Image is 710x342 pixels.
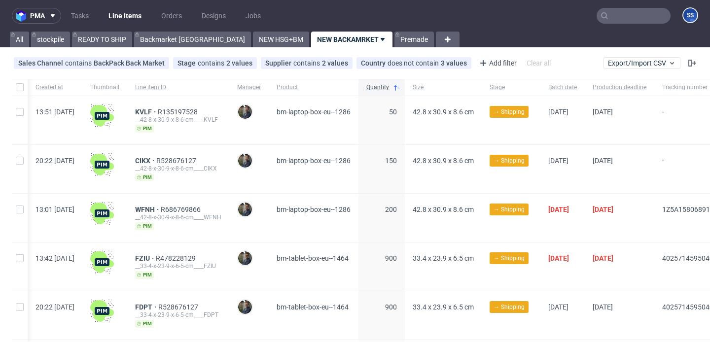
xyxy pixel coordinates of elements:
a: FZIU [135,254,156,262]
span: 50 [389,108,397,116]
span: Sales Channel [18,59,65,67]
span: Production deadline [593,83,646,92]
span: 900 [385,254,397,262]
span: 20:22 [DATE] [35,157,74,165]
span: 33.4 x 23.9 x 6.5 cm [413,303,474,311]
span: 200 [385,205,397,213]
img: wHgJFi1I6lmhQAAAABJRU5ErkJggg== [90,104,114,128]
button: pma [12,8,61,24]
span: 20:22 [DATE] [35,303,74,311]
span: [DATE] [593,303,613,311]
span: 42.8 x 30.9 x 8.6 cm [413,108,474,116]
div: 3 values [441,59,467,67]
div: BackPack Back Market [94,59,165,67]
div: __33-4-x-23-9-x-6-5-cm____FZIU [135,262,221,270]
a: NEW HSG+BM [253,32,309,47]
a: Jobs [240,8,267,24]
a: Tasks [65,8,95,24]
span: Line item ID [135,83,221,92]
a: Designs [196,8,232,24]
span: [DATE] [548,303,568,311]
a: R686769866 [161,205,203,213]
span: 42.8 x 30.9 x 8.6 cm [413,157,474,165]
span: Batch date [548,83,577,92]
span: Stage [490,83,532,92]
a: CIKX [135,157,156,165]
span: contains [293,59,322,67]
div: __33-4-x-23-9-x-6-5-cm____FDPT [135,311,221,319]
span: Created at [35,83,74,92]
img: Maciej Sobola [238,105,252,119]
span: bm-tablet-box-eu--1464 [277,254,349,262]
a: Line Items [103,8,147,24]
a: FDPT [135,303,158,311]
img: wHgJFi1I6lmhQAAAABJRU5ErkJggg== [90,153,114,176]
span: Export/Import CSV [608,59,676,67]
span: pim [135,320,154,328]
span: pim [135,125,154,133]
a: R478228129 [156,254,198,262]
span: [DATE] [593,157,613,165]
div: __42-8-x-30-9-x-8-6-cm____WFNH [135,213,221,221]
img: wHgJFi1I6lmhQAAAABJRU5ErkJggg== [90,202,114,225]
span: does not contain [388,59,441,67]
span: bm-laptop-box-eu--1286 [277,205,351,213]
a: KVLF [135,108,158,116]
img: logo [16,10,30,22]
span: 33.4 x 23.9 x 6.5 cm [413,254,474,262]
span: 42.8 x 30.9 x 8.6 cm [413,205,474,213]
span: 900 [385,303,397,311]
img: wHgJFi1I6lmhQAAAABJRU5ErkJggg== [90,299,114,323]
span: contains [65,59,94,67]
span: [DATE] [593,254,613,262]
a: All [10,32,29,47]
span: pim [135,173,154,181]
div: __42-8-x-30-9-x-8-6-cm____CIKX [135,165,221,172]
div: Clear all [525,56,553,70]
span: 13:42 [DATE] [35,254,74,262]
span: [DATE] [548,108,568,116]
a: R528676127 [156,157,198,165]
img: Maciej Sobola [238,300,252,314]
img: Maciej Sobola [238,154,252,168]
span: Country [361,59,388,67]
span: bm-laptop-box-eu--1286 [277,157,351,165]
span: [DATE] [548,157,568,165]
img: Maciej Sobola [238,203,252,216]
a: READY TO SHIP [72,32,132,47]
span: bm-laptop-box-eu--1286 [277,108,351,116]
span: contains [198,59,226,67]
div: 2 values [226,59,252,67]
span: [DATE] [593,108,613,116]
span: Stage [177,59,198,67]
figcaption: SS [683,8,697,22]
a: NEW BACKAMRKET [311,32,392,47]
span: [DATE] [548,205,569,213]
span: 13:51 [DATE] [35,108,74,116]
span: 13:01 [DATE] [35,205,74,213]
span: → Shipping [494,303,525,311]
a: Premade [394,32,434,47]
span: Thumbnail [90,83,119,92]
a: stockpile [31,32,70,47]
span: 150 [385,157,397,165]
span: → Shipping [494,254,525,263]
a: R528676127 [158,303,200,311]
div: __42-8-x-30-9-x-8-6-cm____KVLF [135,116,221,124]
img: Maciej Sobola [238,251,252,265]
a: R135197528 [158,108,200,116]
span: pma [30,12,45,19]
span: [DATE] [593,205,613,213]
div: Add filter [475,55,519,71]
span: Manager [237,83,261,92]
a: Orders [155,8,188,24]
button: Export/Import CSV [603,57,680,69]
